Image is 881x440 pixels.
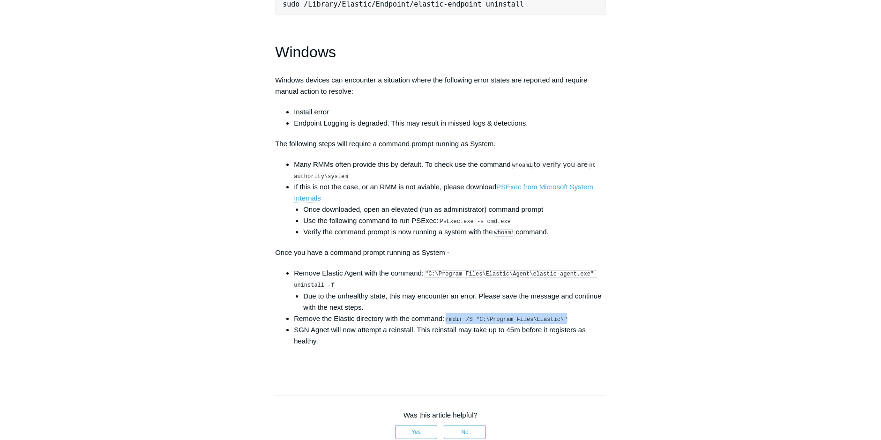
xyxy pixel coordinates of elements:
[444,425,486,439] button: This article was not helpful
[294,162,599,180] code: nt authority\system
[294,268,606,313] li: Remove Elastic Agent with the command:
[494,229,515,237] code: whoami
[403,411,478,419] span: Was this article helpful?
[303,204,606,215] li: Once downloaded, open an elevated (run as administrator) command prompt
[512,162,533,169] code: whoami
[294,183,593,202] a: PSExec from Microsoft System Internals
[303,226,606,238] li: Verify the command prompt is now running a system with the command.
[294,159,606,181] li: Many RMMs often provide this by default. To check use the command
[534,161,588,168] span: to verify you are
[294,106,606,118] li: Install error
[294,324,606,347] li: SGN Agnet will now attempt a reinstall. This reinstall may take up to 45m before it registers as ...
[275,138,606,149] p: The following steps will require a command prompt running as System.
[275,247,606,258] p: Once you have a command prompt running as System -
[294,118,606,129] li: Endpoint Logging is degraded. This may result in missed logs & detections.
[275,75,606,97] p: Windows devices can encounter a situation where the following error states are reported and requi...
[275,40,606,64] h1: Windows
[440,218,511,225] code: PsExec.exe -s cmd.exe
[294,313,606,324] li: Remove the Elastic directory with the command:
[303,215,606,226] li: Use the following command to run PSExec:
[395,425,437,439] button: This article was helpful
[294,181,606,238] li: If this is not the case, or an RMM is not aviable, please download
[445,316,567,323] code: rmdir /S "C:\Program Files\Elastic\"
[294,270,597,289] code: "C:\Program Files\Elastic\Agent\elastic-agent.exe" uninstall -f
[303,291,606,313] li: Due to the unhealthy state, this may encounter an error. Please save the message and continue wit...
